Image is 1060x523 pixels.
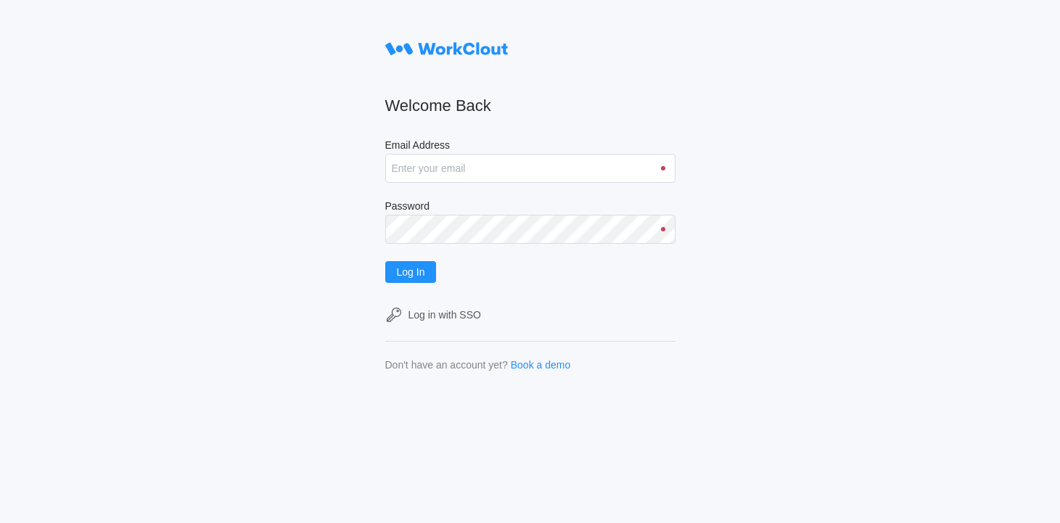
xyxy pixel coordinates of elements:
[385,139,675,154] label: Email Address
[511,359,571,371] a: Book a demo
[385,261,437,283] button: Log In
[385,154,675,183] input: Enter your email
[408,309,481,321] div: Log in with SSO
[385,359,508,371] div: Don't have an account yet?
[385,96,675,116] h2: Welcome Back
[397,267,425,277] span: Log In
[385,200,675,215] label: Password
[385,306,675,324] a: Log in with SSO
